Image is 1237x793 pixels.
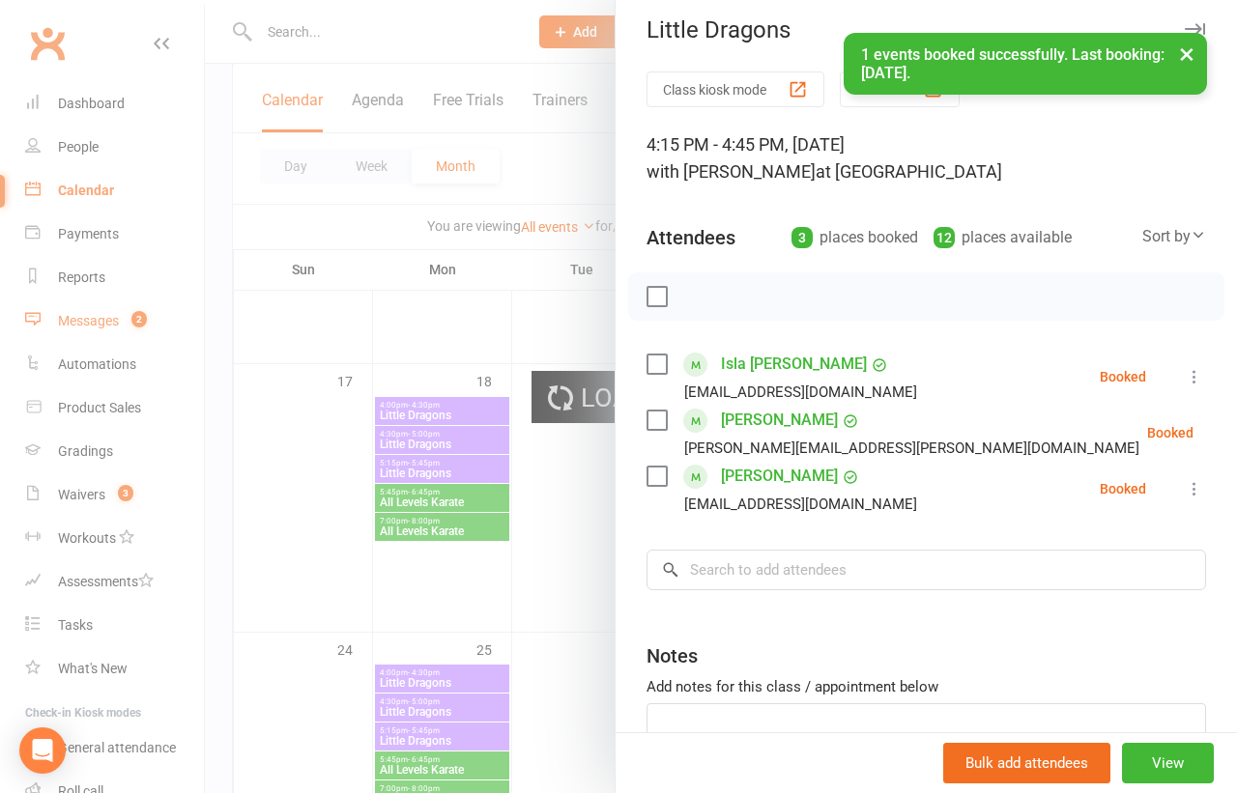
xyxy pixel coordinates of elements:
button: View [1122,743,1214,783]
div: places booked [791,224,918,251]
div: 1 events booked successfully. Last booking: [DATE]. [844,33,1207,95]
a: [PERSON_NAME] [721,405,838,436]
div: Notes [647,642,698,669]
a: Isla [PERSON_NAME] [721,349,867,380]
div: [EMAIL_ADDRESS][DOMAIN_NAME] [684,492,917,517]
input: Search to add attendees [647,550,1206,590]
div: Booked [1100,482,1146,496]
a: [PERSON_NAME] [721,461,838,492]
div: 12 [934,227,955,248]
div: places available [934,224,1072,251]
div: Attendees [647,224,735,251]
button: × [1169,33,1204,74]
div: Open Intercom Messenger [19,727,66,774]
div: Add notes for this class / appointment below [647,675,1206,698]
div: Sort by [1142,224,1206,249]
div: [EMAIL_ADDRESS][DOMAIN_NAME] [684,380,917,405]
button: Bulk add attendees [943,743,1110,783]
div: 3 [791,227,813,248]
div: [PERSON_NAME][EMAIL_ADDRESS][PERSON_NAME][DOMAIN_NAME] [684,436,1139,461]
span: at [GEOGRAPHIC_DATA] [816,161,1002,182]
div: Booked [1147,426,1194,439]
div: Little Dragons [616,16,1237,43]
div: Booked [1100,370,1146,383]
div: 4:15 PM - 4:45 PM, [DATE] [647,131,1206,185]
span: with [PERSON_NAME] [647,161,816,182]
